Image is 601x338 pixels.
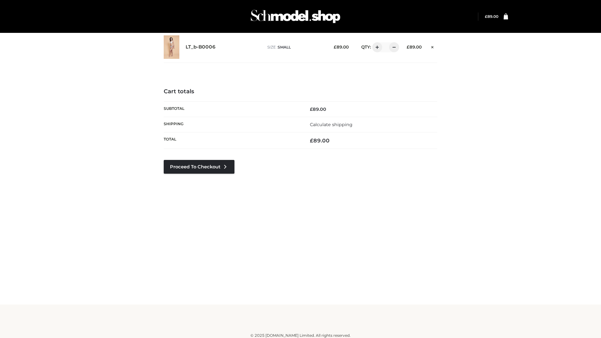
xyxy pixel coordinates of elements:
a: LT_b-B0006 [186,44,216,50]
bdi: 89.00 [334,44,349,49]
span: £ [310,137,313,144]
span: SMALL [278,45,291,49]
span: £ [485,14,487,19]
h4: Cart totals [164,88,437,95]
bdi: 89.00 [310,137,330,144]
span: £ [407,44,409,49]
div: QTY: [355,42,397,52]
bdi: 89.00 [407,44,422,49]
p: size : [267,44,324,50]
th: Subtotal [164,101,300,117]
bdi: 89.00 [310,106,326,112]
a: £89.00 [485,14,498,19]
a: Remove this item [428,42,437,50]
bdi: 89.00 [485,14,498,19]
th: Shipping [164,117,300,132]
img: Schmodel Admin 964 [249,4,342,29]
a: Proceed to Checkout [164,160,234,174]
span: £ [334,44,336,49]
th: Total [164,132,300,149]
a: Calculate shipping [310,122,352,127]
span: £ [310,106,313,112]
